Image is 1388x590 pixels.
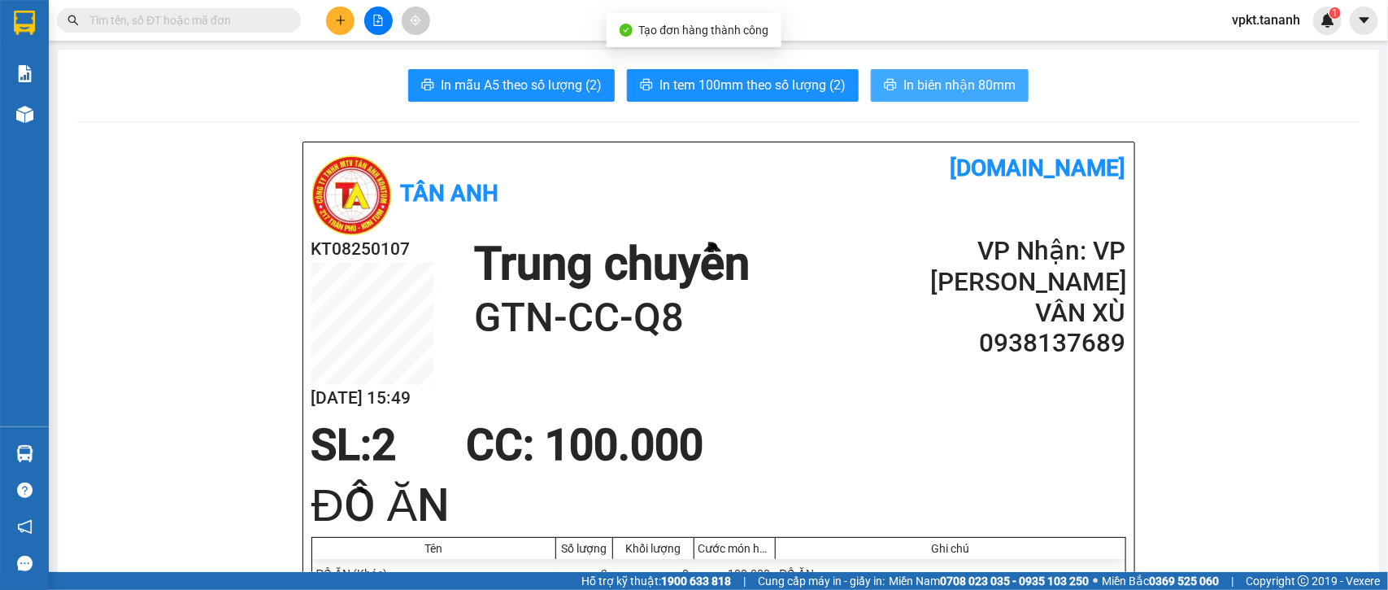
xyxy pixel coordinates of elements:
[311,420,372,470] span: SL:
[617,542,690,555] div: Khối lượng
[372,15,384,26] span: file-add
[311,155,393,236] img: logo.jpg
[694,559,776,588] div: 100.000
[743,572,746,590] span: |
[560,542,608,555] div: Số lượng
[456,421,713,470] div: CC : 100.000
[474,292,750,344] h1: GTN-CC-Q8
[1298,575,1309,587] span: copyright
[312,559,556,588] div: ĐỒ ĂN (Khác)
[1102,572,1219,590] span: Miền Bắc
[311,385,433,412] h2: [DATE] 15:49
[930,298,1125,329] h2: VÂN XÙ
[758,572,885,590] span: Cung cấp máy in - giấy in:
[1329,7,1341,19] sup: 1
[401,180,499,207] b: Tân Anh
[620,24,633,37] span: check-circle
[16,445,33,462] img: warehouse-icon
[474,236,750,292] h1: Trung chuyển
[776,559,1125,588] div: ĐỒ ĂN
[1149,575,1219,588] strong: 0369 525 060
[441,75,602,95] span: In mẫu A5 theo số lượng (2)
[421,78,434,94] span: printer
[326,7,355,35] button: plus
[311,474,1126,537] h1: ĐỒ ĂN
[316,542,551,555] div: Tên
[89,11,281,29] input: Tìm tên, số ĐT hoặc mã đơn
[16,65,33,82] img: solution-icon
[930,328,1125,359] h2: 0938137689
[372,420,397,470] span: 2
[311,236,433,263] h2: KT08250107
[659,75,846,95] span: In tem 100mm theo số lượng (2)
[1093,578,1098,584] span: ⚪️
[364,7,393,35] button: file-add
[410,15,421,26] span: aim
[556,559,613,588] div: 2
[871,69,1029,102] button: printerIn biên nhận 80mm
[930,236,1125,298] h2: VP Nhận: VP [PERSON_NAME]
[884,78,897,94] span: printer
[16,106,33,123] img: warehouse-icon
[581,572,731,590] span: Hỗ trợ kỹ thuật:
[780,542,1121,555] div: Ghi chú
[1332,7,1338,19] span: 1
[889,572,1089,590] span: Miền Nam
[14,11,35,35] img: logo-vxr
[940,575,1089,588] strong: 0708 023 035 - 0935 103 250
[1350,7,1378,35] button: caret-down
[951,155,1126,181] b: [DOMAIN_NAME]
[408,69,615,102] button: printerIn mẫu A5 theo số lượng (2)
[1357,13,1372,28] span: caret-down
[1231,572,1234,590] span: |
[639,24,769,37] span: Tạo đơn hàng thành công
[402,7,430,35] button: aim
[17,519,33,535] span: notification
[17,556,33,571] span: message
[1321,13,1335,28] img: icon-new-feature
[613,559,694,588] div: 0
[17,483,33,498] span: question-circle
[335,15,346,26] span: plus
[903,75,1016,95] span: In biên nhận 80mm
[698,542,771,555] div: Cước món hàng
[640,78,653,94] span: printer
[661,575,731,588] strong: 1900 633 818
[67,15,79,26] span: search
[627,69,859,102] button: printerIn tem 100mm theo số lượng (2)
[1219,10,1313,30] span: vpkt.tananh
